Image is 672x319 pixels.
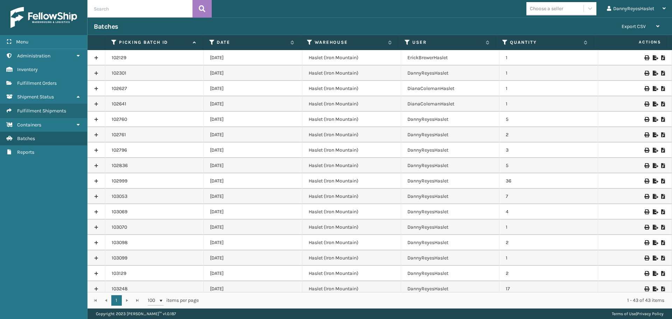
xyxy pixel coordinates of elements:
[204,266,302,281] td: [DATE]
[661,148,665,153] i: Print Picklist
[653,71,657,76] i: Export to .xls
[661,271,665,276] i: Print Picklist
[653,132,657,137] i: Export to .xls
[401,50,500,65] td: ErickBrewerHaslet
[148,295,199,306] span: items per page
[596,36,665,48] span: Actions
[661,256,665,261] i: Print Picklist
[401,96,500,112] td: DianaColemanHaslet
[302,127,401,143] td: Haslet (Iron Mountain)
[17,53,50,59] span: Administration
[105,220,204,235] td: 103070
[16,39,28,45] span: Menu
[661,240,665,245] i: Print Picklist
[217,39,287,46] label: Date
[661,225,665,230] i: Print Picklist
[644,271,649,276] i: Print Picklist Labels
[204,127,302,143] td: [DATE]
[119,39,189,46] label: Picking batch ID
[17,94,54,100] span: Shipment Status
[499,112,598,127] td: 5
[302,235,401,250] td: Haslet (Iron Mountain)
[94,22,118,31] h3: Batches
[111,295,122,306] a: 1
[302,143,401,158] td: Haslet (Iron Mountain)
[661,163,665,168] i: Print Picklist
[302,173,401,189] td: Haslet (Iron Mountain)
[653,117,657,122] i: Export to .xls
[204,81,302,96] td: [DATE]
[401,143,500,158] td: DannyReyesHaslet
[401,158,500,173] td: DannyReyesHaslet
[644,225,649,230] i: Print Picklist Labels
[653,225,657,230] i: Export to .xls
[105,235,204,250] td: 103098
[499,266,598,281] td: 2
[105,81,204,96] td: 102627
[499,143,598,158] td: 3
[661,179,665,183] i: Print Picklist
[661,102,665,106] i: Print Picklist
[644,256,649,261] i: Print Picklist Labels
[499,189,598,204] td: 7
[661,286,665,291] i: Print Picklist
[653,256,657,261] i: Export to .xls
[401,127,500,143] td: DannyReyesHaslet
[661,209,665,214] i: Print Picklist
[105,96,204,112] td: 102641
[401,65,500,81] td: DannyReyesHaslet
[644,179,649,183] i: Print Picklist Labels
[204,173,302,189] td: [DATE]
[105,281,204,297] td: 103248
[499,204,598,220] td: 4
[653,102,657,106] i: Export to .xls
[644,86,649,91] i: Print Picklist Labels
[499,158,598,173] td: 5
[661,71,665,76] i: Print Picklist
[302,281,401,297] td: Haslet (Iron Mountain)
[302,266,401,281] td: Haslet (Iron Mountain)
[653,240,657,245] i: Export to .xls
[204,281,302,297] td: [DATE]
[17,67,38,72] span: Inventory
[622,23,646,29] span: Export CSV
[105,189,204,204] td: 103053
[644,102,649,106] i: Print Picklist Labels
[401,235,500,250] td: DannyReyesHaslet
[653,148,657,153] i: Export to .xls
[653,286,657,291] i: Export to .xls
[204,50,302,65] td: [DATE]
[148,297,158,304] span: 100
[105,158,204,173] td: 102836
[302,158,401,173] td: Haslet (Iron Mountain)
[644,132,649,137] i: Print Picklist Labels
[499,173,598,189] td: 36
[204,143,302,158] td: [DATE]
[644,55,649,60] i: Print Picklist Labels
[644,194,649,199] i: Print Picklist Labels
[644,148,649,153] i: Print Picklist Labels
[17,136,35,141] span: Batches
[644,209,649,214] i: Print Picklist Labels
[204,204,302,220] td: [DATE]
[401,250,500,266] td: DannyReyesHaslet
[105,204,204,220] td: 103069
[204,235,302,250] td: [DATE]
[401,266,500,281] td: DannyReyesHaslet
[653,194,657,199] i: Export to .xls
[637,311,664,316] a: Privacy Policy
[105,266,204,281] td: 103129
[644,286,649,291] i: Print Picklist Labels
[499,235,598,250] td: 2
[302,50,401,65] td: Haslet (Iron Mountain)
[653,179,657,183] i: Export to .xls
[661,55,665,60] i: Print Picklist
[499,250,598,266] td: 1
[204,158,302,173] td: [DATE]
[204,250,302,266] td: [DATE]
[401,112,500,127] td: DannyReyesHaslet
[302,96,401,112] td: Haslet (Iron Mountain)
[653,55,657,60] i: Export to .xls
[105,250,204,266] td: 103099
[644,71,649,76] i: Print Picklist Labels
